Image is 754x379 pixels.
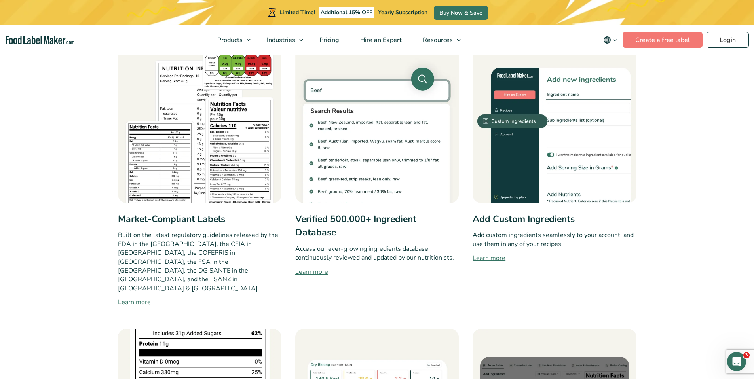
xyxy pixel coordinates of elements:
span: Yearly Subscription [378,9,427,16]
iframe: Intercom live chat [727,352,746,371]
a: Resources [412,25,465,55]
span: Resources [420,36,454,44]
span: Hire an Expert [358,36,403,44]
a: Pricing [309,25,348,55]
span: Products [215,36,243,44]
a: Hire an Expert [350,25,410,55]
span: Limited Time! [279,9,315,16]
p: Access our ever-growing ingredients database, continuously reviewed and updated by our nutritioni... [295,244,459,262]
a: Products [207,25,254,55]
span: Pricing [317,36,340,44]
span: 3 [743,352,750,358]
a: Learn more [473,253,636,263]
a: Create a free label [623,32,703,48]
a: Login [707,32,749,48]
h3: Add Custom Ingredients [473,212,636,226]
a: Buy Now & Save [434,6,488,20]
p: Built on the latest regulatory guidelines released by the FDA in the [GEOGRAPHIC_DATA], the CFIA ... [118,231,281,293]
h3: Verified 500,000+ Ingredient Database [295,212,459,240]
span: Industries [264,36,296,44]
a: Learn more [295,267,459,277]
h3: Market-Compliant Labels [118,212,281,226]
span: Additional 15% OFF [319,7,374,18]
a: Industries [256,25,307,55]
a: Learn more [118,298,281,307]
p: Add custom ingredients seamlessly to your account, and use them in any of your recipes. [473,231,636,248]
